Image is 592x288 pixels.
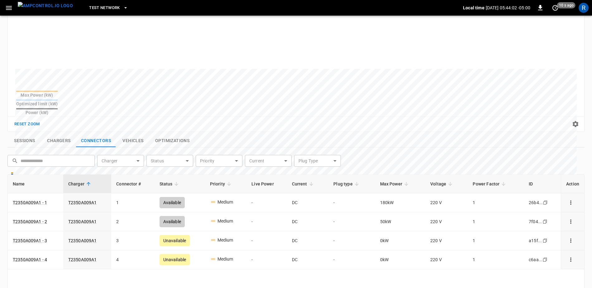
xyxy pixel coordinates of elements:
th: Live Power [246,175,287,193]
div: profile-icon [579,3,589,13]
th: ID [524,175,561,193]
button: show latest vehicles [116,134,150,147]
button: connector options [566,217,575,226]
th: Connector # [111,175,154,193]
a: T2350A009A1 - 4 [13,257,47,263]
button: set refresh interval [550,3,560,13]
a: T2350A009A1 - 3 [13,238,47,244]
span: Charger [68,180,93,188]
span: Plug type [333,180,360,188]
span: Voltage [430,180,454,188]
span: Status [160,180,181,188]
th: Action [561,175,584,193]
span: Test Network [89,4,120,12]
span: Power Factor [473,180,508,188]
button: connector options [566,255,575,264]
img: ampcontrol.io logo [18,2,73,10]
button: show latest charge points [42,134,76,147]
button: connector options [566,198,575,207]
span: Current [292,180,315,188]
button: show latest sessions [7,134,42,147]
p: [DATE] 05:44:02 -05:00 [486,5,530,11]
a: T2350A009A1 - 2 [13,218,47,225]
button: Test Network [87,2,130,14]
span: 10 s ago [557,2,575,8]
button: Reset zoom [13,119,41,129]
a: T2350A009A1 - 1 [13,199,47,206]
th: Name [8,175,63,193]
span: Max Power [380,180,410,188]
p: Local time [463,5,485,11]
button: connector options [566,236,575,245]
span: Priority [210,180,233,188]
button: show latest connectors [76,134,116,147]
button: show latest optimizations [150,134,194,147]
